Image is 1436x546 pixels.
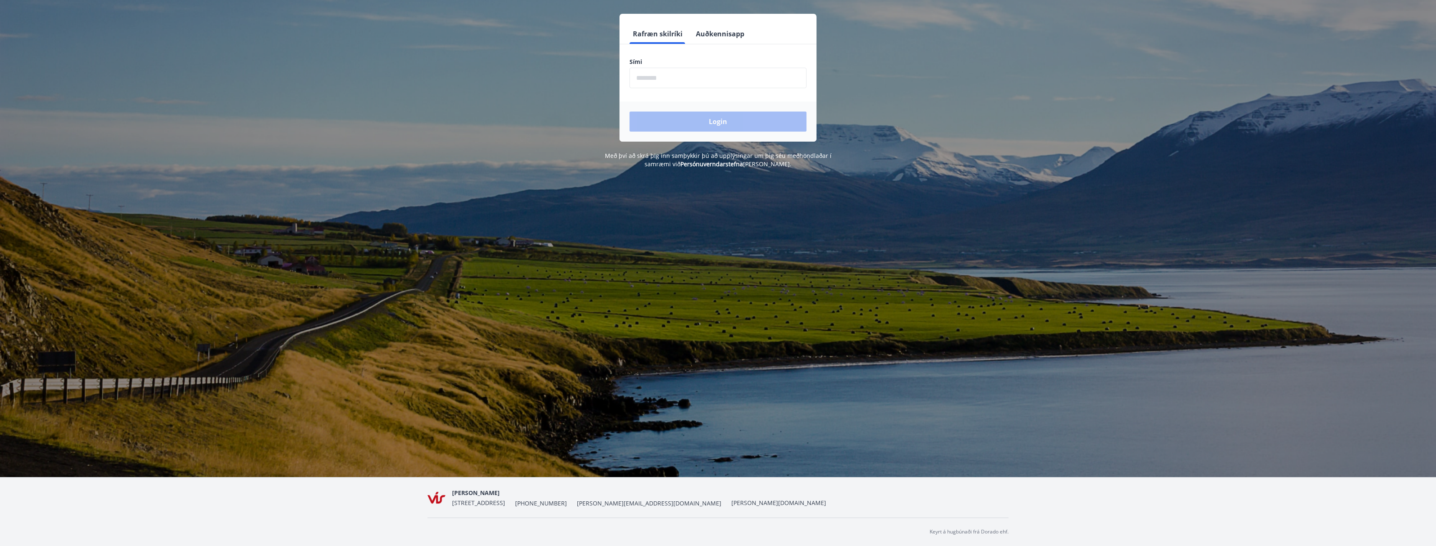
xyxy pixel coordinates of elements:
[930,528,1009,536] p: Keyrt á hugbúnaði frá Dorado ehf.
[630,24,686,44] button: Rafræn skilríki
[731,499,826,507] a: [PERSON_NAME][DOMAIN_NAME]
[577,499,721,508] span: [PERSON_NAME][EMAIL_ADDRESS][DOMAIN_NAME]
[630,58,806,66] label: Sími
[515,499,567,508] span: [PHONE_NUMBER]
[427,489,445,507] img: KLdt0xK1pgQPh9arYqkAgyEgeGrLnSBJDttyfTVn.png
[605,152,832,168] span: Með því að skrá þig inn samþykkir þú að upplýsingar um þig séu meðhöndlaðar í samræmi við [PERSON...
[452,499,505,507] span: [STREET_ADDRESS]
[452,489,500,497] span: [PERSON_NAME]
[693,24,748,44] button: Auðkennisapp
[680,160,743,168] a: Persónuverndarstefna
